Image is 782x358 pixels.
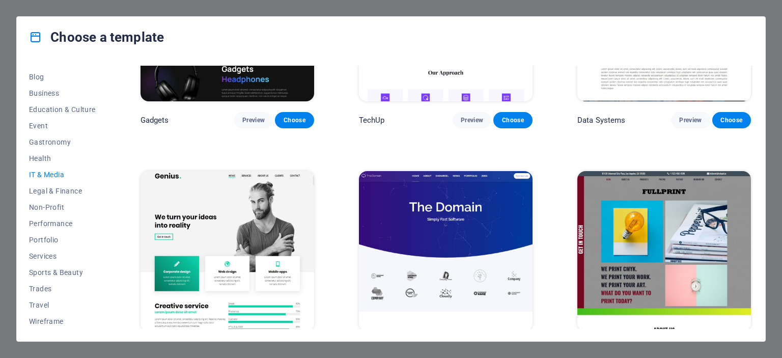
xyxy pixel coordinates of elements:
button: Performance [29,215,96,232]
button: Travel [29,297,96,313]
button: Services [29,248,96,264]
span: Wireframe [29,317,96,325]
span: Services [29,252,96,260]
span: Non-Profit [29,203,96,211]
span: Choose [501,116,524,124]
button: Wireframe [29,313,96,329]
span: Portfolio [29,236,96,244]
span: Sports & Beauty [29,268,96,277]
h4: Choose a template [29,29,164,45]
span: Choose [283,116,305,124]
span: Trades [29,285,96,293]
button: Choose [493,112,532,128]
span: Performance [29,219,96,228]
span: Education & Culture [29,105,96,114]
span: Travel [29,301,96,309]
button: Choose [712,112,751,128]
span: Choose [720,116,743,124]
img: Fullprint [577,171,751,331]
button: Preview [671,112,710,128]
button: Blog [29,69,96,85]
span: Health [29,154,96,162]
button: Education & Culture [29,101,96,118]
img: Genius [141,171,314,331]
span: Blog [29,73,96,81]
button: Event [29,118,96,134]
button: Choose [275,112,314,128]
button: Business [29,85,96,101]
span: Business [29,89,96,97]
button: Trades [29,281,96,297]
span: Preview [461,116,483,124]
button: Gastronomy [29,134,96,150]
span: Preview [242,116,265,124]
button: Health [29,150,96,167]
button: Portfolio [29,232,96,248]
button: Legal & Finance [29,183,96,199]
p: Data Systems [577,115,626,125]
span: Preview [679,116,702,124]
button: Preview [453,112,491,128]
p: TechUp [359,115,385,125]
img: The Domain [359,171,533,331]
button: Preview [234,112,273,128]
button: Non-Profit [29,199,96,215]
span: Gastronomy [29,138,96,146]
button: IT & Media [29,167,96,183]
p: Gadgets [141,115,169,125]
span: Event [29,122,96,130]
button: Sports & Beauty [29,264,96,281]
span: Legal & Finance [29,187,96,195]
span: IT & Media [29,171,96,179]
